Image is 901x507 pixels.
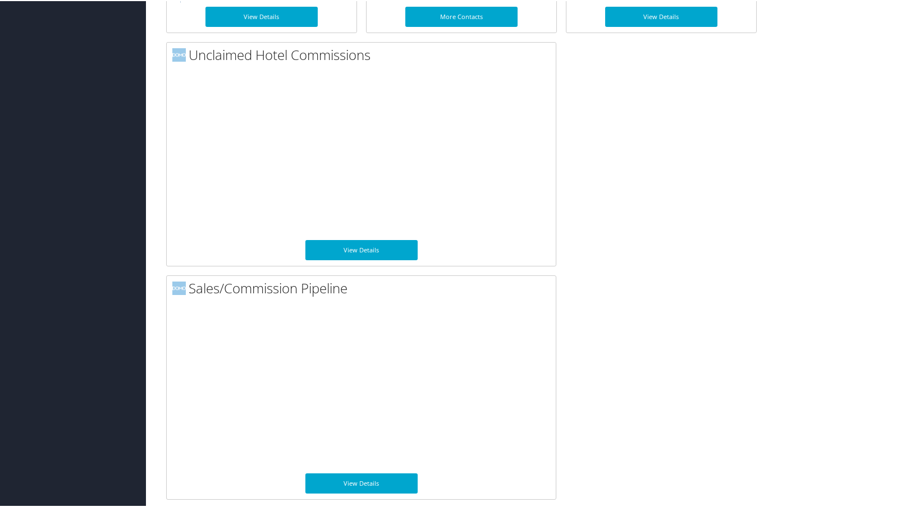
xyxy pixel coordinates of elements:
a: View Details [605,6,717,26]
h2: Sales/Commission Pipeline [172,278,556,297]
img: domo-logo.png [172,280,186,294]
img: domo-logo.png [172,47,186,61]
a: View Details [305,472,418,492]
a: View Details [305,239,418,259]
h2: Unclaimed Hotel Commissions [172,44,556,63]
a: View Details [205,6,318,26]
a: More Contacts [405,6,518,26]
